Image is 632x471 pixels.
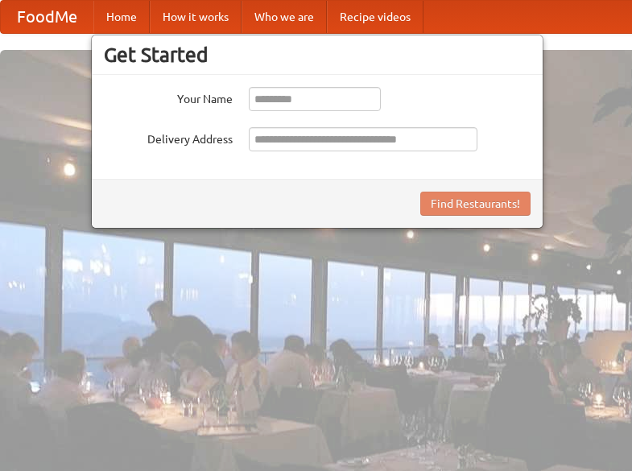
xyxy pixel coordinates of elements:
[1,1,93,33] a: FoodMe
[420,192,531,216] button: Find Restaurants!
[104,127,233,147] label: Delivery Address
[104,87,233,107] label: Your Name
[150,1,242,33] a: How it works
[93,1,150,33] a: Home
[327,1,423,33] a: Recipe videos
[104,43,531,67] h3: Get Started
[242,1,327,33] a: Who we are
